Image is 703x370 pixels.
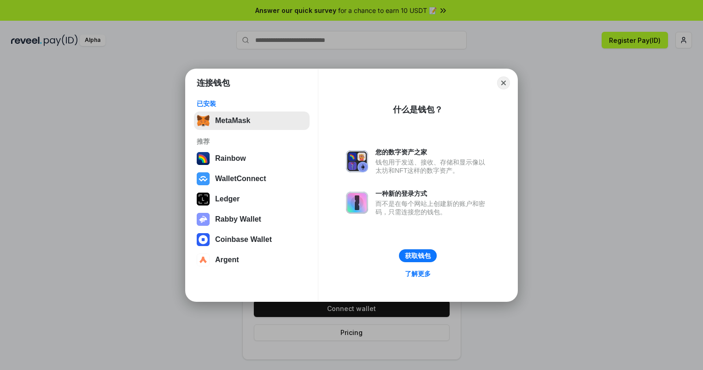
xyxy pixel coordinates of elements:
img: svg+xml,%3Csvg%20xmlns%3D%22http%3A%2F%2Fwww.w3.org%2F2000%2Fsvg%22%20width%3D%2228%22%20height%3... [197,193,210,206]
button: Close [497,76,510,89]
div: MetaMask [215,117,250,125]
div: 而不是在每个网站上创建新的账户和密码，只需连接您的钱包。 [375,200,490,216]
button: Rabby Wallet [194,210,310,229]
button: WalletConnect [194,170,310,188]
div: 了解更多 [405,270,431,278]
img: svg+xml,%3Csvg%20width%3D%2228%22%20height%3D%2228%22%20viewBox%3D%220%200%2028%2028%22%20fill%3D... [197,253,210,266]
button: Rainbow [194,149,310,168]
img: svg+xml,%3Csvg%20width%3D%22120%22%20height%3D%22120%22%20viewBox%3D%220%200%20120%20120%22%20fil... [197,152,210,165]
button: MetaMask [194,112,310,130]
img: svg+xml,%3Csvg%20width%3D%2228%22%20height%3D%2228%22%20viewBox%3D%220%200%2028%2028%22%20fill%3D... [197,172,210,185]
div: 推荐 [197,137,307,146]
div: Coinbase Wallet [215,235,272,244]
img: svg+xml,%3Csvg%20xmlns%3D%22http%3A%2F%2Fwww.w3.org%2F2000%2Fsvg%22%20fill%3D%22none%22%20viewBox... [346,150,368,172]
button: 获取钱包 [399,249,437,262]
div: WalletConnect [215,175,266,183]
div: 一种新的登录方式 [375,189,490,198]
img: svg+xml,%3Csvg%20xmlns%3D%22http%3A%2F%2Fwww.w3.org%2F2000%2Fsvg%22%20fill%3D%22none%22%20viewBox... [346,192,368,214]
div: 您的数字资产之家 [375,148,490,156]
img: svg+xml,%3Csvg%20fill%3D%22none%22%20height%3D%2233%22%20viewBox%3D%220%200%2035%2033%22%20width%... [197,114,210,127]
button: Argent [194,251,310,269]
div: 钱包用于发送、接收、存储和显示像以太坊和NFT这样的数字资产。 [375,158,490,175]
img: svg+xml,%3Csvg%20width%3D%2228%22%20height%3D%2228%22%20viewBox%3D%220%200%2028%2028%22%20fill%3D... [197,233,210,246]
a: 了解更多 [399,268,436,280]
div: Rainbow [215,154,246,163]
div: 什么是钱包？ [393,104,443,115]
h1: 连接钱包 [197,77,230,88]
img: svg+xml,%3Csvg%20xmlns%3D%22http%3A%2F%2Fwww.w3.org%2F2000%2Fsvg%22%20fill%3D%22none%22%20viewBox... [197,213,210,226]
button: Ledger [194,190,310,208]
div: Ledger [215,195,240,203]
button: Coinbase Wallet [194,230,310,249]
div: 获取钱包 [405,252,431,260]
div: Rabby Wallet [215,215,261,223]
div: 已安装 [197,100,307,108]
div: Argent [215,256,239,264]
